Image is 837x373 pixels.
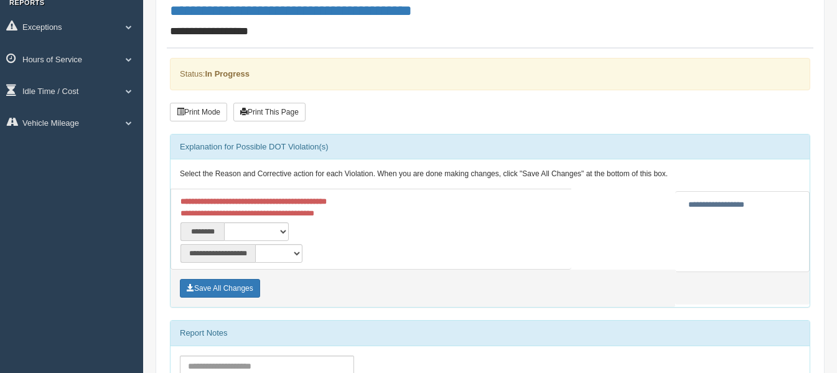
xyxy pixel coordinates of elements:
[170,103,227,121] button: Print Mode
[171,321,810,346] div: Report Notes
[171,159,810,189] div: Select the Reason and Corrective action for each Violation. When you are done making changes, cli...
[233,103,306,121] button: Print This Page
[180,279,260,298] button: Save
[170,58,810,90] div: Status:
[171,135,810,159] div: Explanation for Possible DOT Violation(s)
[205,69,250,78] strong: In Progress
